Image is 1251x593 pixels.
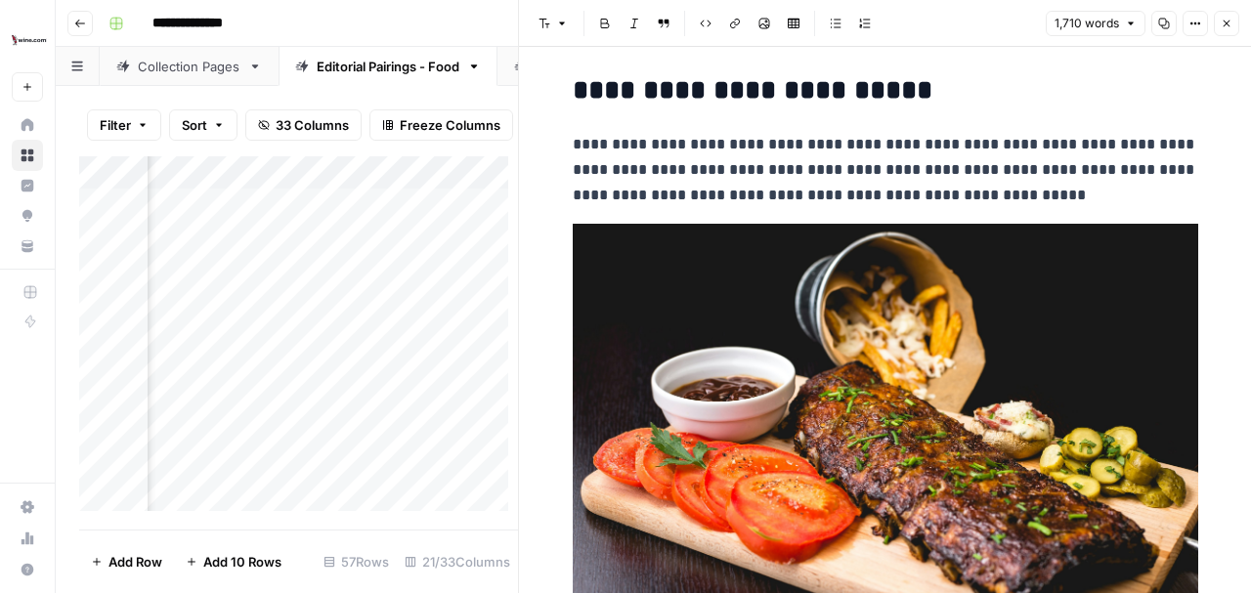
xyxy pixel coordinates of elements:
[245,109,362,141] button: 33 Columns
[12,491,43,523] a: Settings
[87,109,161,141] button: Filter
[316,546,397,577] div: 57 Rows
[12,109,43,141] a: Home
[397,546,518,577] div: 21/33 Columns
[12,554,43,585] button: Help + Support
[108,552,162,572] span: Add Row
[12,200,43,232] a: Opportunities
[100,115,131,135] span: Filter
[12,170,43,201] a: Insights
[12,22,47,58] img: Wine Logo
[203,552,281,572] span: Add 10 Rows
[400,115,500,135] span: Freeze Columns
[276,115,349,135] span: 33 Columns
[1046,11,1145,36] button: 1,710 words
[317,57,459,76] div: Editorial Pairings - Food
[497,47,676,86] a: Editorial - Luxury
[12,140,43,171] a: Browse
[169,109,237,141] button: Sort
[369,109,513,141] button: Freeze Columns
[182,115,207,135] span: Sort
[12,231,43,262] a: Your Data
[12,523,43,554] a: Usage
[279,47,497,86] a: Editorial Pairings - Food
[1055,15,1119,32] span: 1,710 words
[79,546,174,577] button: Add Row
[100,47,279,86] a: Collection Pages
[138,57,240,76] div: Collection Pages
[174,546,293,577] button: Add 10 Rows
[12,16,43,64] button: Workspace: Wine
